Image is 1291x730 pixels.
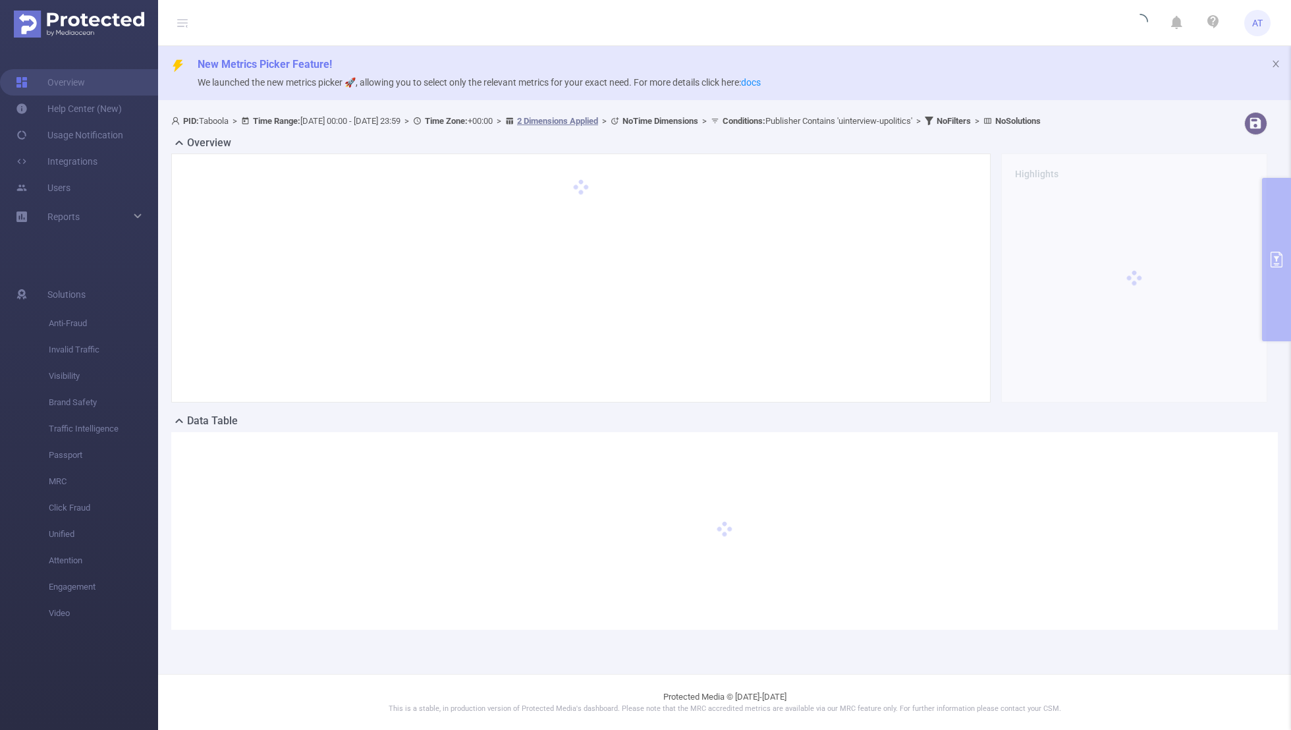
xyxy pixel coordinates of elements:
[49,521,158,547] span: Unified
[723,116,912,126] span: Publisher Contains 'uinterview-upolitics'
[622,116,698,126] b: No Time Dimensions
[493,116,505,126] span: >
[49,310,158,337] span: Anti-Fraud
[995,116,1041,126] b: No Solutions
[1271,57,1280,71] button: icon: close
[158,674,1291,730] footer: Protected Media © [DATE]-[DATE]
[187,413,238,429] h2: Data Table
[47,281,86,308] span: Solutions
[16,69,85,96] a: Overview
[191,704,1258,715] p: This is a stable, in production version of Protected Media's dashboard. Please note that the MRC ...
[49,337,158,363] span: Invalid Traffic
[229,116,241,126] span: >
[198,77,761,88] span: We launched the new metrics picker 🚀, allowing you to select only the relevant metrics for your e...
[598,116,611,126] span: >
[14,11,144,38] img: Protected Media
[198,58,332,70] span: New Metrics Picker Feature!
[723,116,765,126] b: Conditions :
[49,495,158,521] span: Click Fraud
[49,416,158,442] span: Traffic Intelligence
[253,116,300,126] b: Time Range:
[49,600,158,627] span: Video
[16,175,70,201] a: Users
[187,135,231,151] h2: Overview
[400,116,413,126] span: >
[1252,10,1263,36] span: AT
[49,442,158,468] span: Passport
[183,116,199,126] b: PID:
[16,96,122,122] a: Help Center (New)
[425,116,468,126] b: Time Zone:
[47,204,80,230] a: Reports
[171,59,184,72] i: icon: thunderbolt
[912,116,925,126] span: >
[937,116,971,126] b: No Filters
[47,211,80,222] span: Reports
[49,468,158,495] span: MRC
[16,148,97,175] a: Integrations
[1271,59,1280,69] i: icon: close
[49,389,158,416] span: Brand Safety
[16,122,123,148] a: Usage Notification
[171,117,183,125] i: icon: user
[971,116,983,126] span: >
[171,116,1041,126] span: Taboola [DATE] 00:00 - [DATE] 23:59 +00:00
[1132,14,1148,32] i: icon: loading
[517,116,598,126] u: 2 Dimensions Applied
[741,77,761,88] a: docs
[49,574,158,600] span: Engagement
[49,363,158,389] span: Visibility
[698,116,711,126] span: >
[49,547,158,574] span: Attention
